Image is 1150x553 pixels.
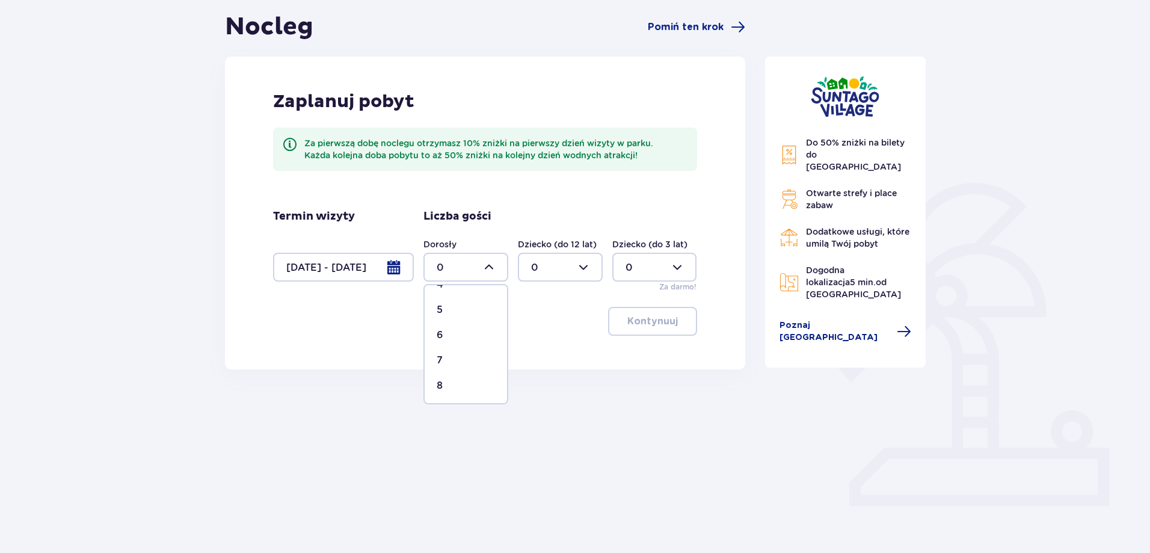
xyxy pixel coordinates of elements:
p: 8 [437,379,443,392]
span: Dogodna lokalizacja od [GEOGRAPHIC_DATA] [806,265,901,299]
label: Dziecko (do 3 lat) [612,238,687,250]
p: Kontynuuj [627,315,678,328]
img: Grill Icon [779,190,799,209]
p: 7 [437,354,443,367]
a: Pomiń ten krok [648,20,745,34]
p: Zaplanuj pobyt [273,90,414,113]
button: Kontynuuj [608,307,697,336]
p: Za darmo! [659,282,696,292]
span: Pomiń ten krok [648,20,724,34]
span: Do 50% zniżki na bilety do [GEOGRAPHIC_DATA] [806,138,905,171]
div: Za pierwszą dobę noclegu otrzymasz 10% zniżki na pierwszy dzień wizyty w parku. Każda kolejna dob... [304,137,687,161]
img: Restaurant Icon [779,228,799,247]
p: Termin wizyty [273,209,355,224]
p: 6 [437,329,443,342]
img: Suntago Village [811,76,879,117]
span: Otwarte strefy i place zabaw [806,188,897,210]
img: Map Icon [779,273,799,292]
img: Discount Icon [779,145,799,165]
p: Liczba gości [423,209,491,224]
span: Poznaj [GEOGRAPHIC_DATA] [779,320,890,344]
p: 5 [437,303,443,317]
span: Dodatkowe usługi, które umilą Twój pobyt [806,227,909,249]
a: Poznaj [GEOGRAPHIC_DATA] [779,320,912,344]
label: Dorosły [423,238,457,250]
span: 5 min. [850,277,876,287]
label: Dziecko (do 12 lat) [518,238,597,250]
h1: Nocleg [225,12,313,42]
